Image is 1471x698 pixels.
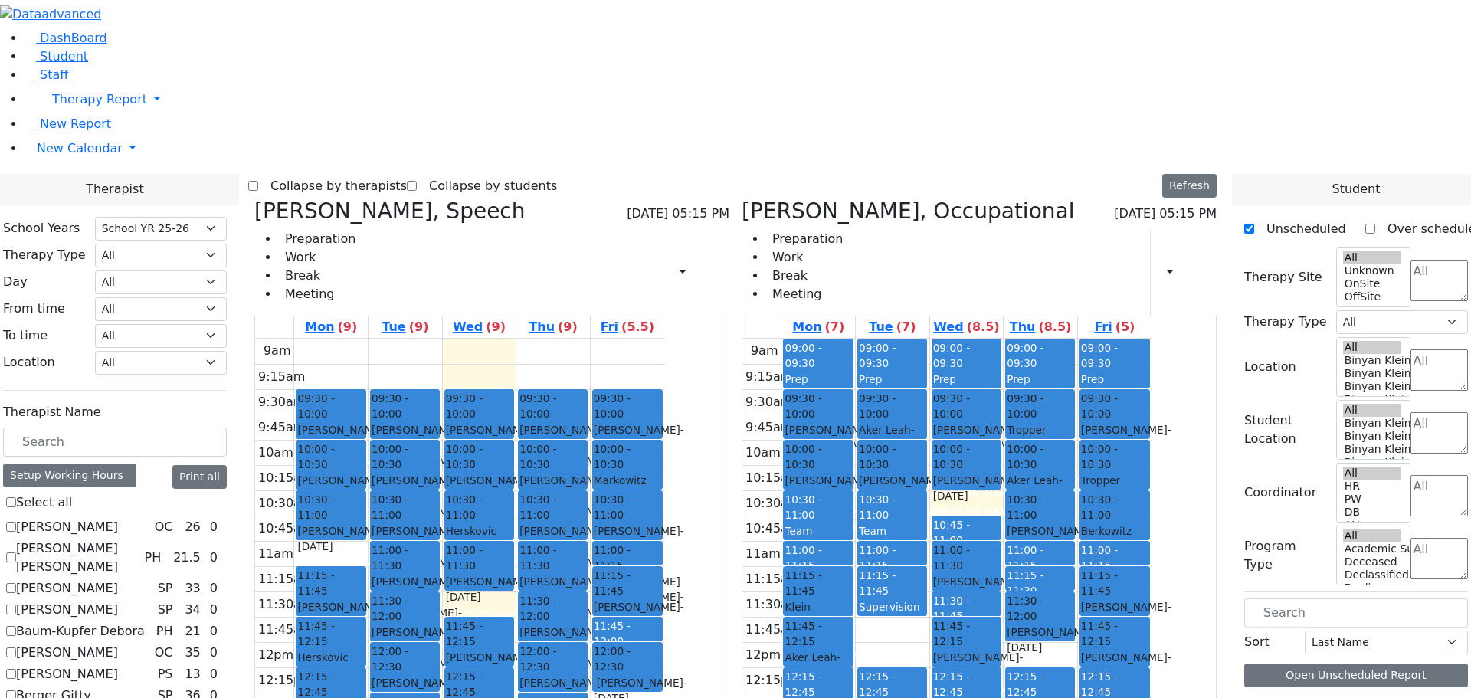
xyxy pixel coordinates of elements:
span: Therapy Report [52,92,147,107]
span: 11:30 - 11:45 [933,595,970,622]
div: 34 [182,601,203,619]
option: All [1343,529,1401,542]
span: 10:30 - 11:00 [594,492,661,523]
li: Work [766,248,843,267]
div: 0 [207,549,221,567]
div: OC [149,518,179,536]
div: Delete [1207,261,1217,285]
span: Staff [40,67,68,82]
label: (7) [825,318,845,336]
div: Markowitz Mendel [594,473,661,519]
span: 09:30 - 10:00 [1081,391,1148,422]
option: Declassified [1343,569,1401,582]
label: Location [3,353,55,372]
span: 09:00 - 09:30 [933,342,970,369]
label: Student Location [1244,411,1327,448]
span: 10:00 - 10:30 [372,441,438,473]
span: 09:30 - 10:00 [1007,391,1073,422]
label: [PERSON_NAME] [16,601,118,619]
div: 0 [207,601,221,619]
div: Aker Leah [859,422,926,454]
option: AH [1343,519,1401,532]
span: New Report [40,116,111,131]
div: [PERSON_NAME] [297,523,364,555]
div: 21.5 [170,549,204,567]
span: 11:15 - 11:30 [1007,569,1043,597]
a: September 12, 2025 [1091,316,1138,338]
label: Unscheduled [1254,217,1346,241]
span: 10:00 - 10:30 [1081,441,1148,473]
div: [PERSON_NAME] [785,473,851,504]
div: 9:30am [255,393,308,411]
div: Report [693,260,700,286]
option: Declines [1343,582,1401,595]
div: Prep [1007,372,1073,387]
label: Therapist Name [3,403,101,421]
span: 09:30 - 10:00 [519,391,586,422]
div: 10:45am [255,519,316,538]
div: 10:15am [742,469,804,487]
label: Select all [16,493,72,512]
div: [PERSON_NAME] [594,599,661,631]
option: Academic Support [1343,542,1401,555]
span: 12:15 - 12:45 [933,670,970,698]
div: Tropper Rivka [1081,473,1148,519]
span: 11:00 - 11:15 [594,542,661,574]
span: 09:30 - 10:00 [859,391,926,422]
span: 09:00 - 09:30 [1081,342,1118,369]
span: 10:00 - 10:30 [933,441,1000,473]
span: - [DATE] [594,601,684,628]
div: Herskovic Mechul [446,523,513,570]
span: 11:00 - 11:15 [785,544,821,572]
span: [PERSON_NAME] UTA [372,523,458,555]
span: [PERSON_NAME] UTA [372,624,458,656]
label: Program Type [1244,537,1327,574]
a: September 10, 2025 [930,316,1002,338]
div: [PERSON_NAME] [1007,523,1073,555]
span: 11:00 - 11:15 [1081,544,1118,572]
span: 10:45 - 11:00 [933,519,970,546]
div: Berkowitz Frimy [1081,523,1148,570]
span: 10:00 - 10:30 [1007,441,1073,473]
span: 11:45 - 12:15 [933,618,1000,650]
div: 10am [255,444,296,462]
div: Prep [1081,372,1148,387]
span: 10:00 - 10:30 [297,441,364,473]
span: 11:30 - 12:00 [519,593,586,624]
button: Refresh [1162,174,1217,198]
label: Baum-Kupfer Debora [16,622,145,641]
span: 12:15 - 12:45 [859,670,896,698]
div: [PERSON_NAME] [933,437,1000,469]
span: [PERSON_NAME] UTA [519,473,606,504]
li: Break [279,267,355,285]
a: September 9, 2025 [866,316,919,338]
div: 0 [207,644,221,662]
li: Preparation [279,230,355,248]
div: 10am [742,444,784,462]
div: [PERSON_NAME] [933,506,1000,521]
div: Unknown [1007,657,1073,673]
option: Binyan Klein 5 [1343,417,1401,430]
div: 10:15am [255,469,316,487]
div: Team Meeting [785,523,851,555]
a: New Report [25,116,111,131]
div: Prep [785,372,851,387]
option: Deceased [1343,555,1401,569]
option: All [1343,251,1401,264]
div: 9:15am [255,368,308,386]
option: All [1343,467,1401,480]
div: 12pm [742,646,784,664]
span: 10:30 - 11:00 [785,493,821,521]
div: Setup [1194,260,1201,286]
textarea: Search [1410,412,1468,454]
div: PH [150,622,179,641]
div: 11:15am [255,570,316,588]
div: Delete [720,261,729,285]
div: 11:45am [255,621,316,639]
label: Location [1244,358,1296,376]
a: September 11, 2025 [526,316,580,338]
span: [PERSON_NAME] UTA [372,422,458,454]
div: 21 [182,622,203,641]
span: [PERSON_NAME] UTA [372,574,458,605]
label: (5) [1116,318,1135,336]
